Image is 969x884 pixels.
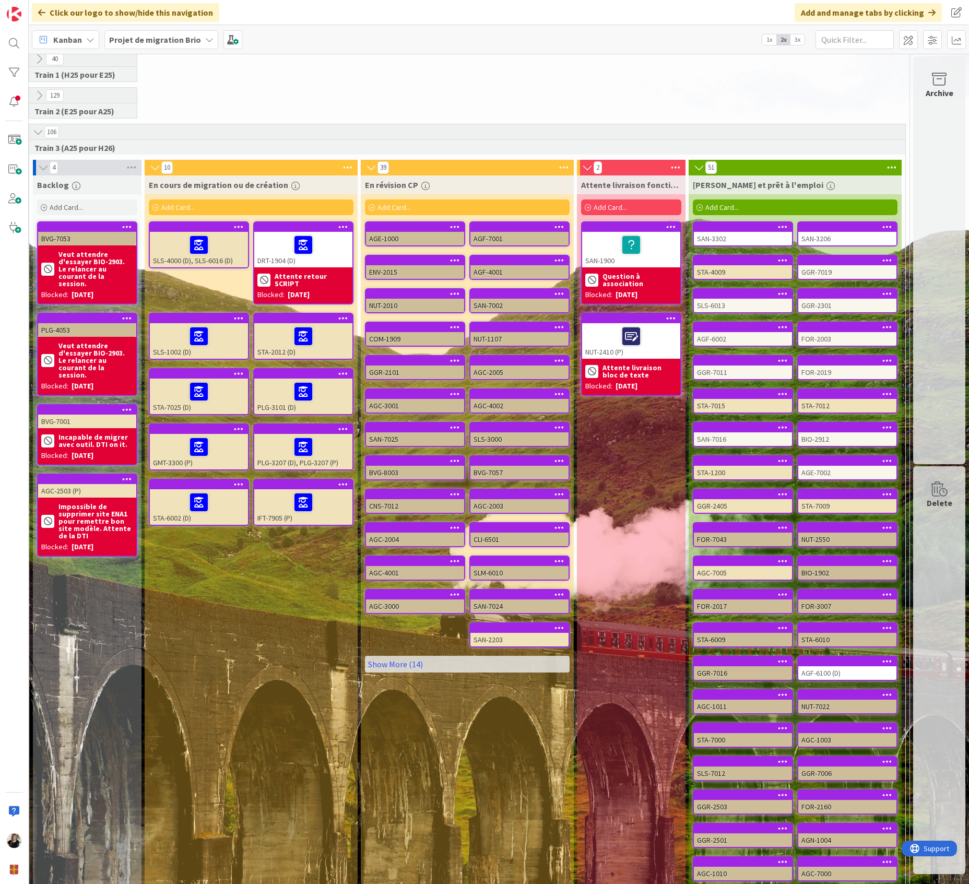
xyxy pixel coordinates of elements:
div: PLG-4053 [38,314,136,337]
div: AGC-4001 [366,566,464,580]
div: BVG-8003 [366,456,464,479]
span: 2x [776,34,790,45]
div: Blocked: [41,450,68,461]
div: SAN-7016 [694,423,792,446]
div: PLG-3101 (D) [254,379,352,414]
div: STA-6002 (D) [150,489,248,525]
div: SAN-3302 [694,222,792,245]
span: 2 [594,161,602,174]
div: GMT-3300 (P) [150,434,248,469]
div: SAN-3206 [798,222,896,245]
div: BVG-7057 [470,466,569,479]
img: Visit kanbanzone.com [7,7,21,21]
div: GGR-7011 [694,356,792,379]
span: Add Card... [594,203,627,212]
span: Train 3 (A25 pour H26) [34,143,892,153]
div: BVG-7053 [38,232,136,245]
div: FOR-7043 [694,523,792,546]
div: STA-4009 [694,265,792,279]
div: FOR-2017 [694,590,792,613]
div: AGF-4001 [470,256,569,279]
div: AGC-1010 [694,857,792,880]
b: Incapable de migrer avec outil. DTI on it. [58,433,133,448]
div: BVG-7057 [470,456,569,479]
div: STA-2012 (D) [254,314,352,359]
span: 51 [705,161,717,174]
div: Delete [927,497,952,509]
div: PLG-3207 (D), PLG-3207 (P) [254,425,352,469]
div: BIO-2912 [798,423,896,446]
div: NUT-2010 [366,299,464,312]
div: [DATE] [72,541,93,552]
div: FOR-2160 [798,800,896,814]
div: NUT-2550 [798,523,896,546]
div: STA-7000 [694,724,792,747]
span: Train 2 (E25 pour A25) [34,106,124,116]
div: [DATE] [288,289,310,300]
div: STA-7009 [798,490,896,513]
div: AGC-1011 [694,690,792,713]
div: GGR-2301 [798,289,896,312]
div: Blocked: [585,289,612,300]
div: AGC-7000 [798,867,896,880]
div: SAN-7025 [366,423,464,446]
div: FOR-2160 [798,791,896,814]
div: STA-7009 [798,499,896,513]
span: Livré et prêt à l'emploi [693,180,823,190]
span: 106 [44,126,59,138]
b: Impossible de supprimer site ENA1 pour remettre bon site modèle. Attente de la DTI [58,503,133,539]
div: GGR-7016 [694,666,792,680]
div: SAN-7024 [470,599,569,613]
div: AGC-7005 [694,557,792,580]
div: AGF-6002 [694,332,792,346]
div: NUT-2010 [366,289,464,312]
div: GGR-2405 [694,490,792,513]
div: AGC-2004 [366,533,464,546]
div: [DATE] [616,381,637,392]
div: SAN-7002 [470,289,569,312]
div: SLS-1002 (D) [150,323,248,359]
div: SAN-2203 [470,633,569,646]
span: 10 [161,161,173,174]
span: Add Card... [50,203,83,212]
b: Question à association [602,273,677,287]
div: AGC-1010 [694,867,792,880]
div: GGR-7006 [798,757,896,780]
b: Attente retour SCRIPT [275,273,349,287]
span: Add Card... [705,203,739,212]
div: AGE-7002 [798,466,896,479]
div: GGR-7019 [798,256,896,279]
div: AGC-2503 (P) [38,484,136,498]
div: AGC-2003 [470,499,569,513]
span: 1x [762,34,776,45]
div: AGF-4001 [470,265,569,279]
div: FOR-2003 [798,332,896,346]
div: Click our logo to show/hide this navigation [32,3,219,22]
div: BVG-7001 [38,415,136,428]
div: CLI-6501 [470,533,569,546]
div: AGC-3001 [366,399,464,412]
div: COM-1909 [366,332,464,346]
div: CNS-7012 [366,499,464,513]
div: BIO-1902 [798,566,896,580]
div: STA-1200 [694,456,792,479]
div: STA-7012 [798,399,896,412]
div: AGE-7002 [798,456,896,479]
span: Add Card... [377,203,411,212]
div: BVG-7001 [38,405,136,428]
div: AGF-6100 (D) [798,666,896,680]
div: STA-7025 (D) [150,369,248,414]
div: AGN-1004 [798,824,896,847]
div: STA-1200 [694,466,792,479]
div: AGC-1011 [694,700,792,713]
div: SLM-6010 [470,566,569,580]
div: AGC-2003 [470,490,569,513]
div: FOR-2019 [798,366,896,379]
div: SAN-2203 [470,623,569,646]
b: Veut attendre d'essayer BIO-2903. Le relancer au courant de la session. [58,251,133,287]
div: FOR-2017 [694,599,792,613]
div: AGF-7001 [470,232,569,245]
div: [DATE] [616,289,637,300]
div: Blocked: [41,289,68,300]
div: PLG-4053 [38,323,136,337]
